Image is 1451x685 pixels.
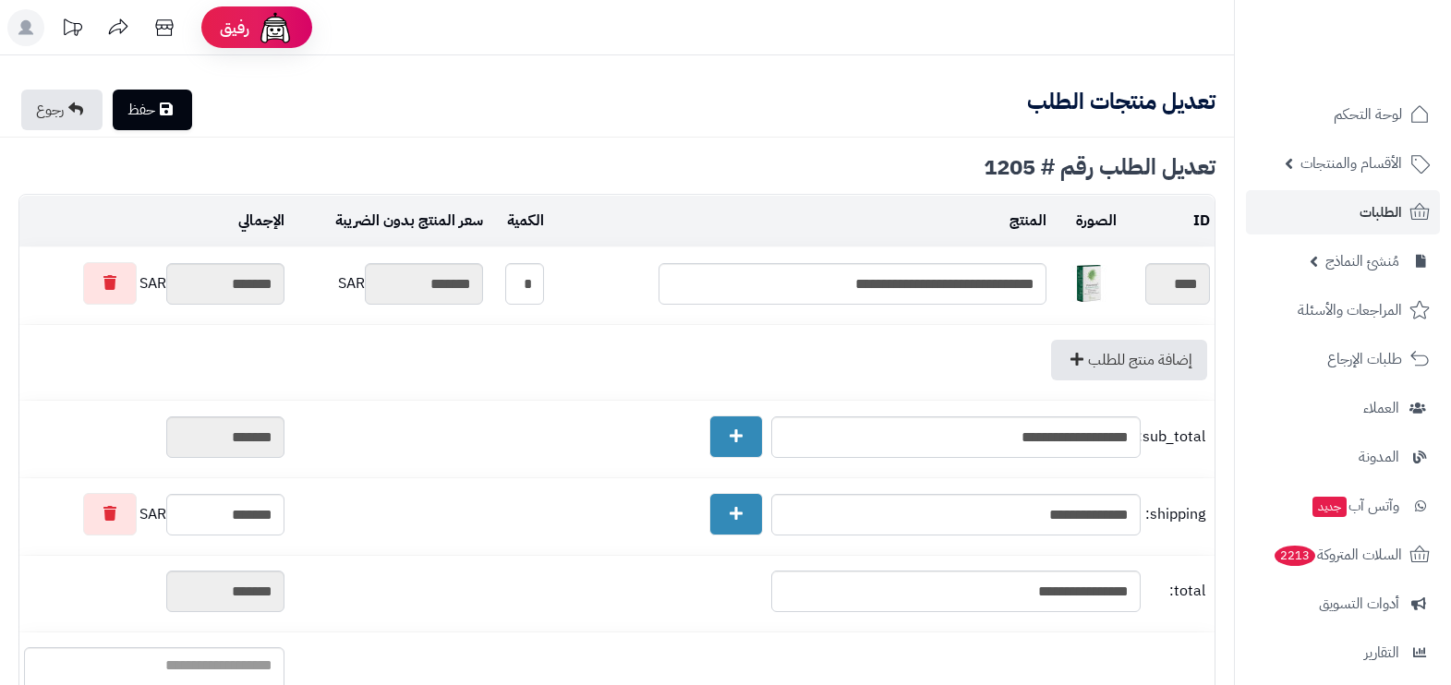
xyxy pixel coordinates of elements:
[294,263,483,305] div: SAR
[1364,640,1399,666] span: التقارير
[1273,542,1402,568] span: السلات المتروكة
[1246,337,1440,381] a: طلبات الإرجاع
[1145,504,1205,525] span: shipping:
[488,196,549,246] td: الكمية
[289,196,488,246] td: سعر المنتج بدون الضريبة
[1246,190,1440,234] a: الطلبات
[1334,102,1402,127] span: لوحة التحكم
[1027,85,1215,118] b: تعديل منتجات الطلب
[1051,340,1207,380] a: إضافة منتج للطلب
[1246,92,1440,137] a: لوحة التحكم
[1145,581,1205,602] span: total:
[1325,248,1399,274] span: مُنشئ النماذج
[1359,444,1399,470] span: المدونة
[1246,288,1440,332] a: المراجعات والأسئلة
[1246,582,1440,626] a: أدوات التسويق
[257,9,294,46] img: ai-face.png
[1311,493,1399,519] span: وآتس آب
[1319,591,1399,617] span: أدوات التسويق
[549,196,1051,246] td: المنتج
[1300,150,1402,176] span: الأقسام والمنتجات
[1246,484,1440,528] a: وآتس آبجديد
[1327,346,1402,372] span: طلبات الإرجاع
[24,262,284,305] div: SAR
[1274,545,1317,566] span: 2213
[220,17,249,39] span: رفيق
[1360,199,1402,225] span: الطلبات
[1145,427,1205,448] span: sub_total:
[1246,386,1440,430] a: العملاء
[18,156,1215,178] div: تعديل الطلب رقم # 1205
[1246,435,1440,479] a: المدونة
[21,90,103,130] a: رجوع
[1312,497,1347,517] span: جديد
[19,196,289,246] td: الإجمالي
[1363,395,1399,421] span: العملاء
[49,9,95,51] a: تحديثات المنصة
[1070,265,1107,302] img: 467756dedb76276f9e5fc1d20f8253ae525d-40x40.jpg
[1298,297,1402,323] span: المراجعات والأسئلة
[113,90,192,130] a: حفظ
[1246,631,1440,675] a: التقارير
[24,493,284,535] div: SAR
[1325,32,1433,71] img: logo-2.png
[1121,196,1215,246] td: ID
[1051,196,1121,246] td: الصورة
[1246,533,1440,577] a: السلات المتروكة2213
